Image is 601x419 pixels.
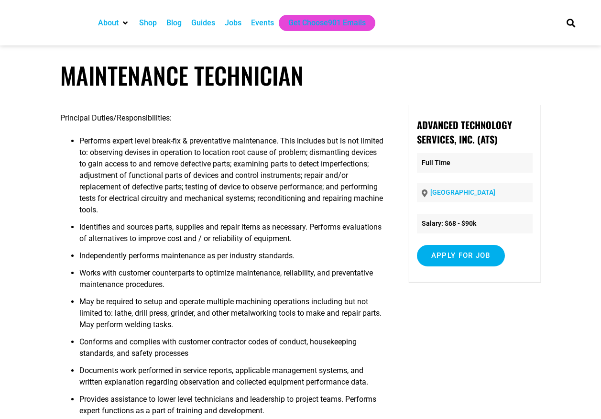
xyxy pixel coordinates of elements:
a: Blog [166,17,182,29]
a: Shop [139,17,157,29]
input: Apply for job [417,245,505,266]
li: Salary: $68 - $90k [417,214,533,233]
li: Documents work performed in service reports, applicable management systems, and written explanati... [79,365,385,394]
strong: Advanced Technology Services, Inc. (ATS) [417,118,512,146]
li: Independently performs maintenance as per industry standards. [79,250,385,267]
li: Works with customer counterparts to optimize maintenance, reliability, and preventative maintenan... [79,267,385,296]
a: Events [251,17,274,29]
a: [GEOGRAPHIC_DATA] [430,188,495,196]
li: May be required to setup and operate multiple machining operations including but not limited to: ... [79,296,385,336]
li: Conforms and complies with customer contractor codes of conduct, housekeeping standards, and safe... [79,336,385,365]
p: Full Time [417,153,533,173]
a: About [98,17,119,29]
a: Jobs [225,17,241,29]
a: Get Choose901 Emails [288,17,366,29]
nav: Main nav [93,15,550,31]
h1: Maintenance Technician [60,61,541,89]
div: Search [563,15,579,31]
div: About [93,15,134,31]
li: Identifies and sources parts, supplies and repair items as necessary. Performs evaluations of alt... [79,221,385,250]
p: Principal Duties/Responsibilities: [60,112,385,124]
a: Guides [191,17,215,29]
li: Performs expert level break-fix & preventative maintenance. This includes but is not limited to: ... [79,135,385,221]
